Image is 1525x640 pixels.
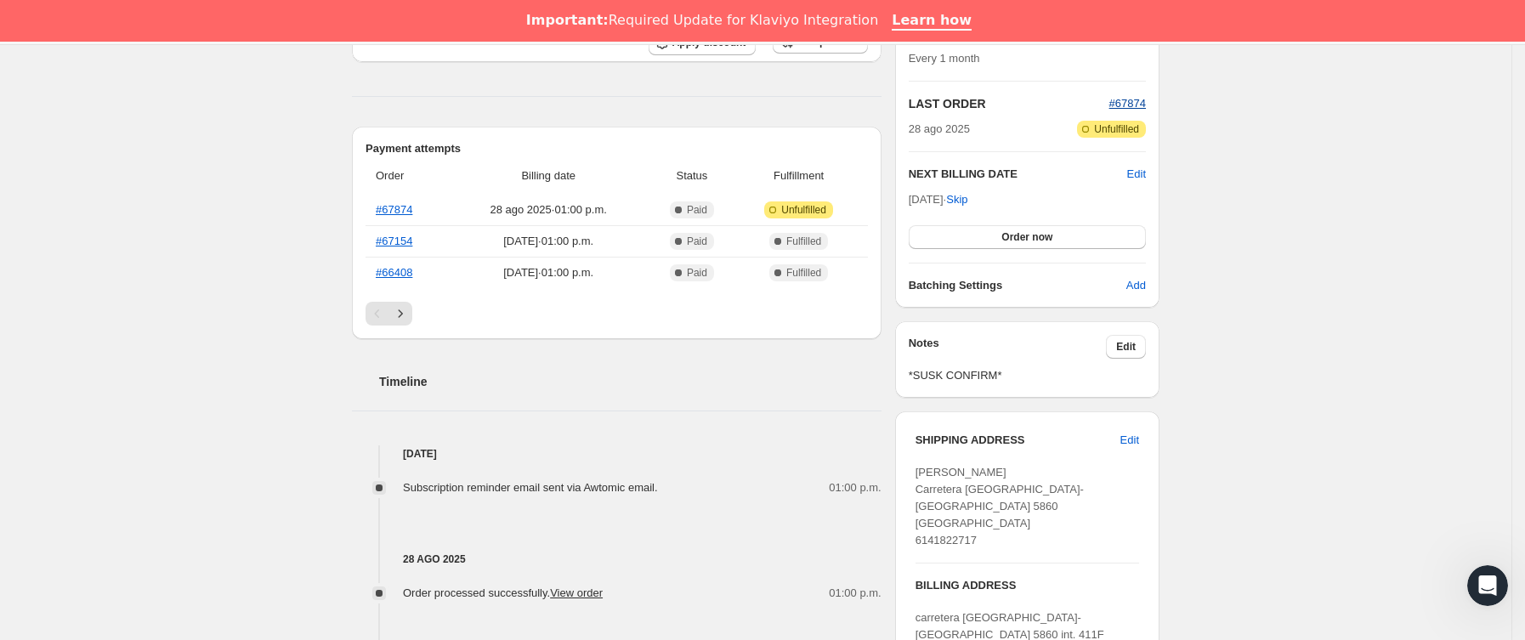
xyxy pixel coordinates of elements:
[909,335,1107,359] h3: Notes
[909,225,1146,249] button: Order now
[1120,432,1139,449] span: Edit
[892,12,972,31] a: Learn how
[403,481,658,494] span: Subscription reminder email sent via Awtomic email.
[1109,95,1146,112] button: #67874
[829,585,881,602] span: 01:00 p.m.
[829,479,881,496] span: 01:00 p.m.
[1094,122,1139,136] span: Unfulfilled
[916,432,1120,449] h3: SHIPPING ADDRESS
[526,12,609,28] b: Important:
[453,233,643,250] span: [DATE] · 01:00 p.m.
[376,203,412,216] a: #67874
[687,235,707,248] span: Paid
[909,121,970,138] span: 28 ago 2025
[909,95,1109,112] h2: LAST ORDER
[909,193,968,206] span: [DATE] ·
[1001,230,1052,244] span: Order now
[654,167,729,184] span: Status
[352,445,882,462] h4: [DATE]
[916,466,1084,547] span: [PERSON_NAME] Carretera [GEOGRAPHIC_DATA]-[GEOGRAPHIC_DATA] 5860 [GEOGRAPHIC_DATA] 6141822717
[388,302,412,326] button: Siguiente
[1467,565,1508,606] iframe: Intercom live chat
[403,586,603,599] span: Order processed successfully.
[786,266,821,280] span: Fulfilled
[781,203,826,217] span: Unfulfilled
[946,191,967,208] span: Skip
[550,586,603,599] a: View order
[1106,335,1146,359] button: Edit
[1126,277,1146,294] span: Add
[376,266,412,279] a: #66408
[909,52,980,65] span: Every 1 month
[366,302,868,326] nav: Paginación
[916,577,1139,594] h3: BILLING ADDRESS
[1110,427,1149,454] button: Edit
[909,166,1127,183] h2: NEXT BILLING DATE
[687,203,707,217] span: Paid
[453,264,643,281] span: [DATE] · 01:00 p.m.
[740,167,858,184] span: Fulfillment
[366,157,448,195] th: Order
[1116,272,1156,299] button: Add
[453,201,643,218] span: 28 ago 2025 · 01:00 p.m.
[352,551,882,568] h4: 28 ago 2025
[909,277,1126,294] h6: Batching Settings
[1116,340,1136,354] span: Edit
[376,235,412,247] a: #67154
[526,12,878,29] div: Required Update for Klaviyo Integration
[786,235,821,248] span: Fulfilled
[1109,97,1146,110] a: #67874
[453,167,643,184] span: Billing date
[936,186,978,213] button: Skip
[909,367,1146,384] span: *SUSK CONFIRM*
[366,140,868,157] h2: Payment attempts
[687,266,707,280] span: Paid
[379,373,882,390] h2: Timeline
[1127,166,1146,183] button: Edit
